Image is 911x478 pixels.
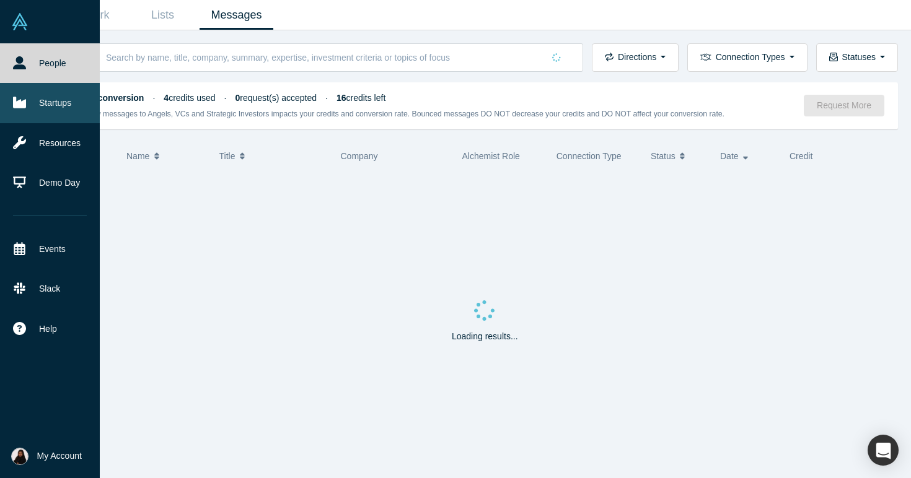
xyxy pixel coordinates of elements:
[39,323,57,336] span: Help
[816,43,898,72] button: Statuses
[86,110,725,118] small: Only messages to Angels, VCs and Strategic Investors impacts your credits and conversion rate. Bo...
[37,450,82,463] span: My Account
[219,143,235,169] span: Title
[651,143,707,169] button: Status
[337,93,385,103] span: credits left
[720,143,739,169] span: Date
[462,151,520,161] span: Alchemist Role
[11,13,29,30] img: Alchemist Vault Logo
[790,151,812,161] span: Credit
[11,448,82,465] button: My Account
[164,93,215,103] span: credits used
[341,151,378,161] span: Company
[86,93,144,103] strong: 0% conversion
[592,43,679,72] button: Directions
[11,448,29,465] img: Jayashree Dutta's Account
[164,93,169,103] strong: 4
[152,93,155,103] span: ·
[126,143,149,169] span: Name
[452,330,518,343] p: Loading results...
[337,93,346,103] strong: 16
[325,93,328,103] span: ·
[687,43,807,72] button: Connection Types
[224,93,227,103] span: ·
[219,143,328,169] button: Title
[651,143,676,169] span: Status
[126,1,200,30] a: Lists
[126,143,206,169] button: Name
[235,93,317,103] span: request(s) accepted
[557,151,622,161] span: Connection Type
[720,143,777,169] button: Date
[105,43,544,72] input: Search by name, title, company, summary, expertise, investment criteria or topics of focus
[235,93,240,103] strong: 0
[200,1,273,30] a: Messages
